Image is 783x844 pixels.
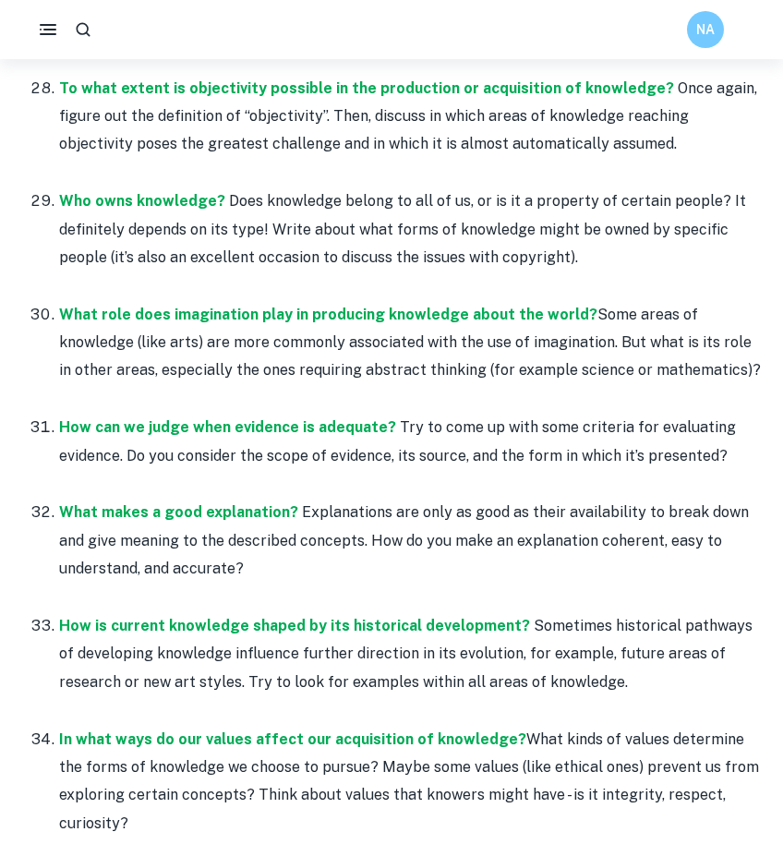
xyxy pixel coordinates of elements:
a: To what extent is objectivity possible in the production or acquisition of knowledge? [59,79,674,97]
a: What makes a good explanation? [59,503,298,521]
p: Some areas of knowledge (like arts) are more commonly associated with the use of imagination. But... [59,301,761,385]
button: NA [687,11,724,48]
p: Once again, figure out the definition of “objectivity”. Then, discuss in which areas of knowledge... [59,75,761,159]
a: In what ways do our values affect our acquisition of knowledge? [59,730,526,748]
h6: NA [695,19,717,40]
a: How can we judge when evidence is adequate? [59,418,396,436]
a: How is current knowledge shaped by its historical development? [59,617,530,634]
p: Sometimes historical pathways of developing knowledge influence further direction in its evolutio... [59,612,761,696]
a: What role does imagination play in producing knowledge about the world? [59,306,597,323]
p: Does knowledge belong to all of us, or is it a property of certain people? It definitely depends ... [59,187,761,271]
p: What kinds of values determine the forms of knowledge we choose to pursue? Maybe some values (lik... [59,726,761,838]
a: Who owns knowledge? [59,192,225,210]
p: Explanations are only as good as their availability to break down and give meaning to the describ... [59,499,761,583]
p: Try to come up with some criteria for evaluating evidence. Do you consider the scope of evidence,... [59,414,761,470]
